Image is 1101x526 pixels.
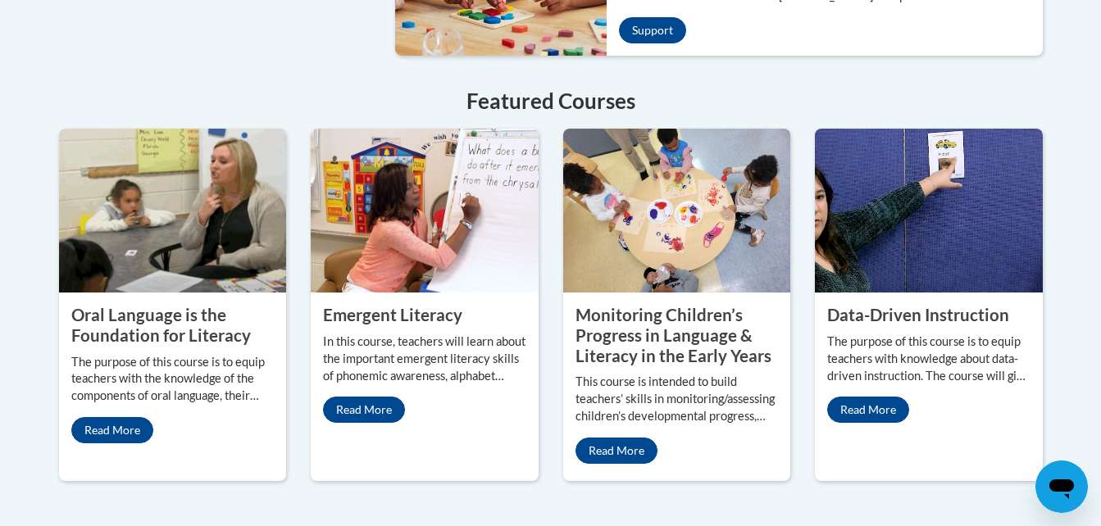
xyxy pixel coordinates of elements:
a: Read More [576,438,657,464]
property: Data-Driven Instruction [827,305,1009,324]
property: Oral Language is the Foundation for Literacy [71,305,251,345]
p: The purpose of this course is to equip teachers with knowledge about data-driven instruction. The... [827,333,1030,385]
img: Emergent Literacy [311,129,539,292]
h4: Featured Courses [59,85,1043,117]
property: Monitoring Children’s Progress in Language & Literacy in the Early Years [576,305,771,365]
a: Read More [827,397,909,423]
iframe: Button to launch messaging window [1035,460,1088,513]
a: Support [619,17,686,43]
p: This course is intended to build teachers’ skills in monitoring/assessing children’s developmenta... [576,374,779,425]
a: Read More [71,417,153,443]
img: Data-Driven Instruction [815,129,1043,292]
a: Read More [323,397,405,423]
img: Oral Language is the Foundation for Literacy [59,129,287,292]
p: The purpose of this course is to equip teachers with the knowledge of the components of oral lang... [71,354,275,406]
img: Monitoring Children’s Progress in Language & Literacy in the Early Years [563,129,791,292]
p: In this course, teachers will learn about the important emergent literacy skills of phonemic awar... [323,333,526,385]
property: Emergent Literacy [323,305,462,324]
